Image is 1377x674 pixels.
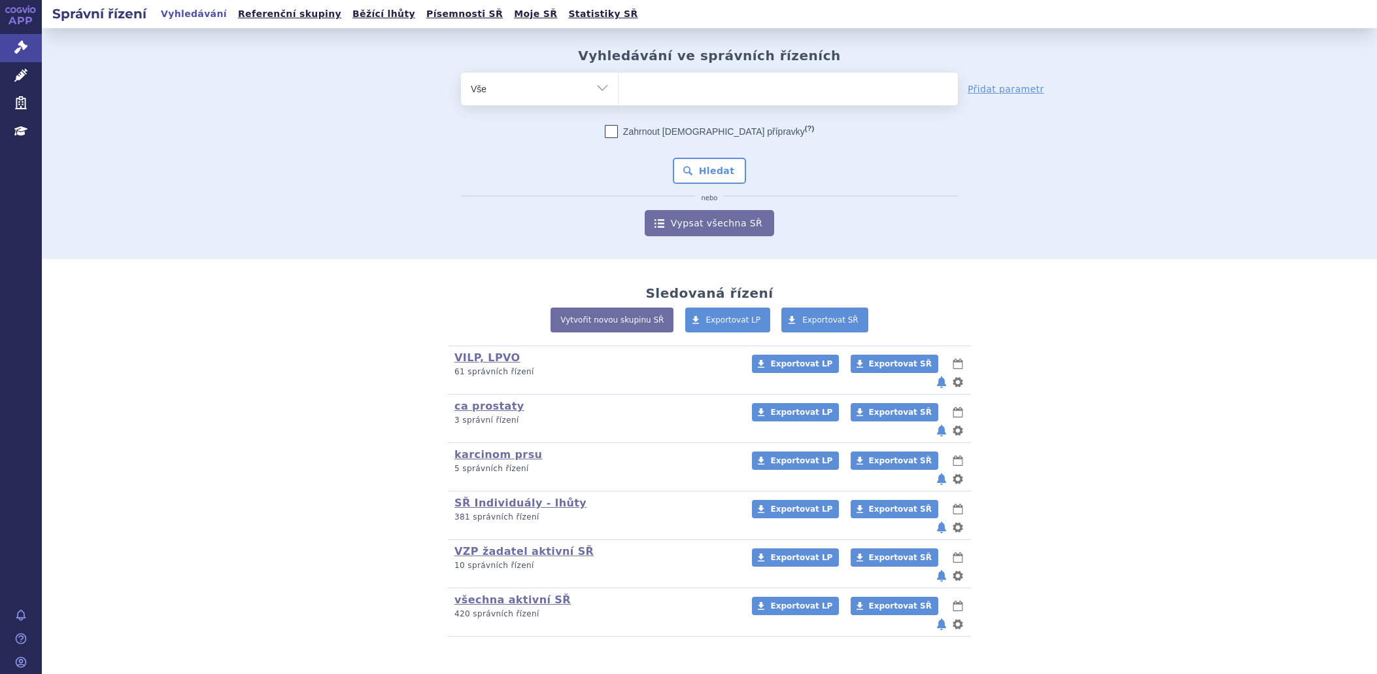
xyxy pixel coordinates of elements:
[935,520,948,535] button: notifikace
[805,124,814,133] abbr: (?)
[935,423,948,438] button: notifikace
[935,374,948,390] button: notifikace
[454,545,594,558] a: VZP žadatel aktivní SŘ
[752,452,839,470] a: Exportovat LP
[706,315,761,325] span: Exportovat LP
[869,601,932,611] span: Exportovat SŘ
[454,463,735,474] p: 5 správních řízení
[770,359,832,368] span: Exportovat LP
[42,5,157,23] h2: Správní řízení
[645,285,773,301] h2: Sledovaná řízení
[752,597,839,615] a: Exportovat LP
[951,520,964,535] button: nastavení
[770,408,832,417] span: Exportovat LP
[454,415,735,426] p: 3 správní řízení
[869,505,932,514] span: Exportovat SŘ
[869,408,932,417] span: Exportovat SŘ
[454,351,520,364] a: VILP, LPVO
[851,500,938,518] a: Exportovat SŘ
[851,452,938,470] a: Exportovat SŘ
[951,404,964,420] button: lhůty
[951,423,964,438] button: nastavení
[851,597,938,615] a: Exportovat SŘ
[685,308,771,332] a: Exportovat LP
[578,48,841,63] h2: Vyhledávání ve správních řízeních
[510,5,561,23] a: Moje SŘ
[454,594,571,606] a: všechna aktivní SŘ
[968,82,1044,96] a: Přidat parametr
[645,210,774,236] a: Vypsat všechna SŘ
[802,315,858,325] span: Exportovat SŘ
[869,456,932,465] span: Exportovat SŘ
[951,501,964,517] button: lhůty
[851,403,938,421] a: Exportovat SŘ
[951,550,964,565] button: lhůty
[851,355,938,373] a: Exportovat SŘ
[869,553,932,562] span: Exportovat SŘ
[869,359,932,368] span: Exportovat SŘ
[551,308,673,332] a: Vytvořit novou skupinu SŘ
[422,5,507,23] a: Písemnosti SŘ
[951,568,964,584] button: nastavení
[770,456,832,465] span: Exportovat LP
[752,355,839,373] a: Exportovat LP
[564,5,641,23] a: Statistiky SŘ
[454,560,735,571] p: 10 správních řízení
[673,158,747,184] button: Hledat
[454,400,524,412] a: ca prostaty
[752,403,839,421] a: Exportovat LP
[454,512,735,523] p: 381 správních řízení
[454,366,735,378] p: 61 správních řízení
[951,616,964,632] button: nastavení
[454,448,542,461] a: karcinom prsu
[348,5,419,23] a: Běžící lhůty
[454,497,586,509] a: SŘ Individuály - lhůty
[454,609,735,620] p: 420 správních řízení
[695,194,724,202] i: nebo
[752,548,839,567] a: Exportovat LP
[951,374,964,390] button: nastavení
[752,500,839,518] a: Exportovat LP
[234,5,345,23] a: Referenční skupiny
[935,471,948,487] button: notifikace
[851,548,938,567] a: Exportovat SŘ
[951,598,964,614] button: lhůty
[951,471,964,487] button: nastavení
[951,356,964,372] button: lhůty
[770,505,832,514] span: Exportovat LP
[605,125,814,138] label: Zahrnout [DEMOGRAPHIC_DATA] přípravky
[935,568,948,584] button: notifikace
[935,616,948,632] button: notifikace
[157,5,231,23] a: Vyhledávání
[781,308,868,332] a: Exportovat SŘ
[951,453,964,469] button: lhůty
[770,601,832,611] span: Exportovat LP
[770,553,832,562] span: Exportovat LP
